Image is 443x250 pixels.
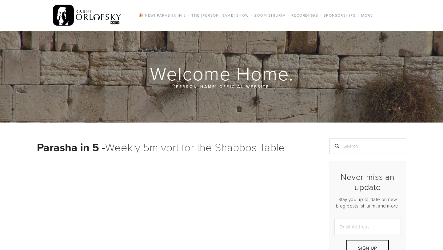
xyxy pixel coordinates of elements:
[334,196,401,209] p: Stay you up-to-date on new blog posts, shiurim, and more!
[334,219,401,235] input: Email Address
[37,139,314,155] h1: Weekly 5m vort for the Shabbos Table
[74,83,369,90] p: [PERSON_NAME] official website
[137,11,188,19] a: 🎉 NEW! Parasha in 5
[37,139,105,155] strong: Parasha in 5 -
[322,11,357,19] a: Sponsorships
[251,13,253,18] span: /
[320,13,321,18] span: /
[357,13,359,18] span: /
[288,13,289,18] span: /
[253,11,288,19] a: Zoom Shiurim
[188,13,190,18] span: /
[37,63,407,83] h1: Welcome Home.
[289,11,320,19] a: Recordings
[190,11,251,19] a: The [PERSON_NAME] Show
[329,139,406,154] input: Search
[53,3,122,27] img: RabbiOrlofsky.com
[359,11,375,19] a: More
[334,172,401,192] h2: Never miss an update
